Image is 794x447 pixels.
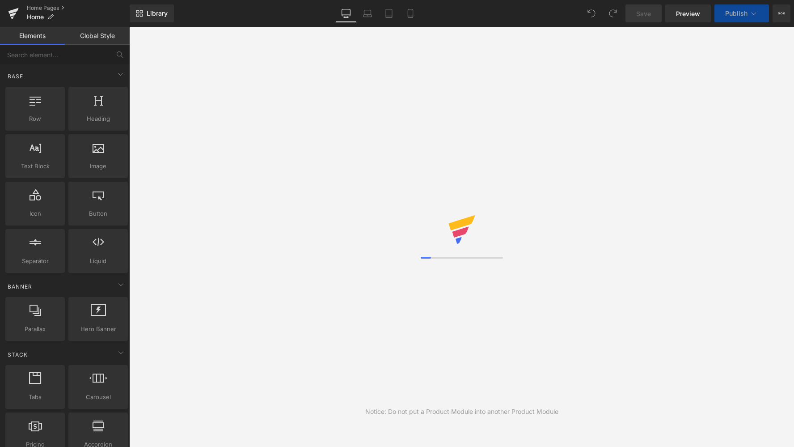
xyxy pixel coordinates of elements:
span: Parallax [8,324,62,334]
span: Tabs [8,392,62,402]
a: New Library [130,4,174,22]
button: More [773,4,790,22]
a: Laptop [357,4,378,22]
span: Row [8,114,62,123]
button: Publish [714,4,769,22]
span: Carousel [71,392,125,402]
button: Undo [583,4,600,22]
a: Tablet [378,4,400,22]
span: Banner [7,282,33,291]
span: Icon [8,209,62,218]
span: Home [27,13,44,21]
span: Publish [725,10,748,17]
span: Separator [8,256,62,266]
a: Mobile [400,4,421,22]
span: Image [71,162,125,171]
a: Desktop [335,4,357,22]
span: Heading [71,114,125,123]
button: Redo [604,4,622,22]
span: Stack [7,350,29,359]
span: Hero Banner [71,324,125,334]
a: Global Style [65,27,130,45]
span: Library [147,9,168,17]
span: Preview [676,9,700,18]
span: Button [71,209,125,218]
span: Text Block [8,162,62,171]
a: Preview [665,4,711,22]
span: Base [7,72,24,81]
div: Notice: Do not put a Product Module into another Product Module [365,407,558,417]
span: Save [636,9,651,18]
a: Home Pages [27,4,130,12]
span: Liquid [71,256,125,266]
